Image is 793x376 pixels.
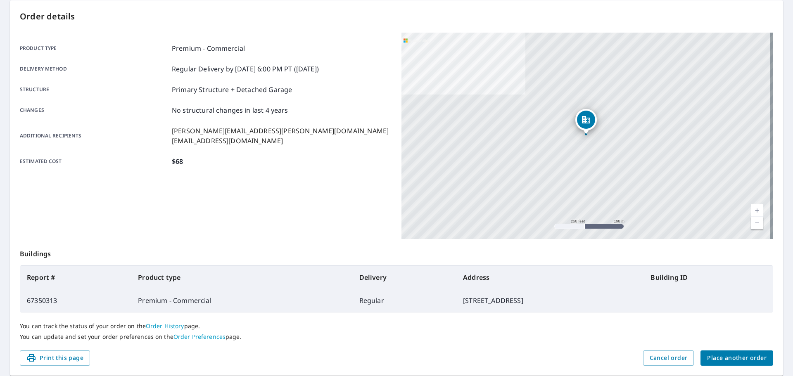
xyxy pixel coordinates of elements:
p: Product type [20,43,169,53]
p: You can update and set your order preferences on the page. [20,333,773,341]
th: Building ID [644,266,773,289]
p: Buildings [20,239,773,265]
p: You can track the status of your order on the page. [20,322,773,330]
a: Current Level 17, Zoom Out [751,217,763,229]
p: Additional recipients [20,126,169,146]
th: Report # [20,266,131,289]
td: Premium - Commercial [131,289,352,312]
p: Structure [20,85,169,95]
a: Order Preferences [173,333,226,341]
p: Regular Delivery by [DATE] 6:00 PM PT ([DATE]) [172,64,319,74]
div: Dropped pin, building 1, Commercial property, 5780 Midnight Pass Rd Sarasota, FL 34242 [575,109,597,135]
p: $68 [172,156,183,166]
p: [PERSON_NAME][EMAIL_ADDRESS][PERSON_NAME][DOMAIN_NAME] [172,126,389,136]
p: Changes [20,105,169,115]
button: Cancel order [643,350,694,366]
span: Cancel order [650,353,688,363]
th: Product type [131,266,352,289]
p: [EMAIL_ADDRESS][DOMAIN_NAME] [172,136,389,146]
p: Primary Structure + Detached Garage [172,85,292,95]
a: Current Level 17, Zoom In [751,204,763,217]
button: Print this page [20,350,90,366]
p: No structural changes in last 4 years [172,105,288,115]
td: 67350313 [20,289,131,312]
span: Place another order [707,353,767,363]
p: Premium - Commercial [172,43,245,53]
td: [STREET_ADDRESS] [456,289,644,312]
button: Place another order [700,350,773,366]
th: Address [456,266,644,289]
td: Regular [353,289,456,312]
th: Delivery [353,266,456,289]
p: Delivery method [20,64,169,74]
span: Print this page [26,353,83,363]
a: Order History [146,322,184,330]
p: Estimated cost [20,156,169,166]
p: Order details [20,10,773,23]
